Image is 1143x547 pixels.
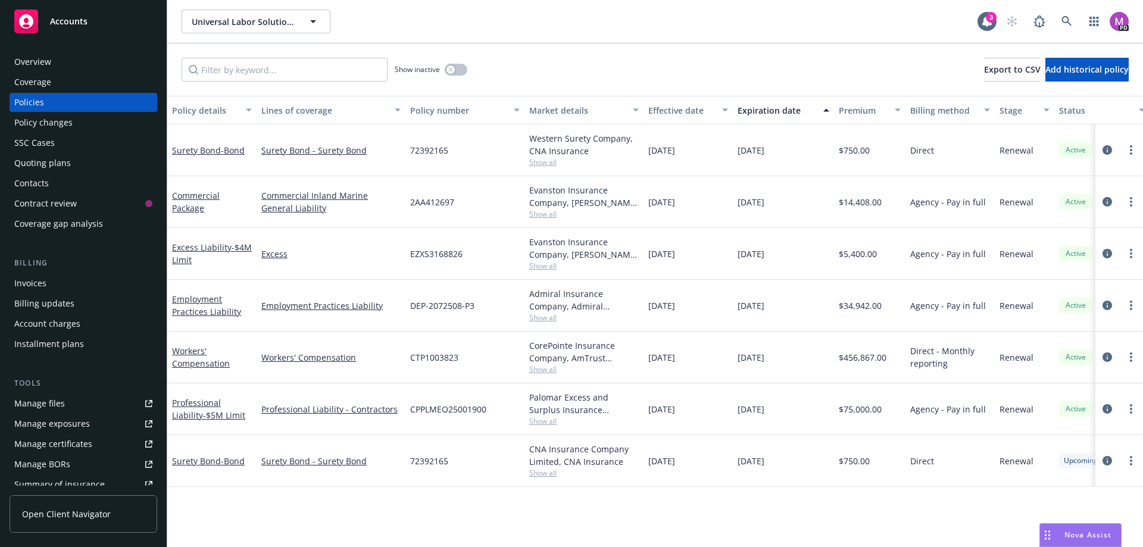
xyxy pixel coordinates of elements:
[1064,404,1088,414] span: Active
[14,294,74,313] div: Billing updates
[529,287,639,312] div: Admiral Insurance Company, Admiral Insurance Group ([PERSON_NAME] Corporation), [PERSON_NAME] & [...
[172,242,252,265] a: Excess Liability
[1064,352,1088,362] span: Active
[1000,248,1033,260] span: Renewal
[984,58,1041,82] button: Export to CSV
[14,133,55,152] div: SSC Cases
[14,214,103,233] div: Coverage gap analysis
[14,73,51,92] div: Coverage
[529,312,639,323] span: Show all
[738,104,816,117] div: Expiration date
[1039,523,1122,547] button: Nova Assist
[648,351,675,364] span: [DATE]
[10,394,157,413] a: Manage files
[839,455,870,467] span: $750.00
[1100,298,1114,312] a: circleInformation
[1100,143,1114,157] a: circleInformation
[529,261,639,271] span: Show all
[10,73,157,92] a: Coverage
[172,397,245,421] a: Professional Liability
[1124,246,1138,261] a: more
[529,209,639,219] span: Show all
[10,455,157,474] a: Manage BORs
[1064,145,1088,155] span: Active
[648,104,715,117] div: Effective date
[733,96,834,124] button: Expiration date
[910,455,934,467] span: Direct
[1040,524,1055,546] div: Drag to move
[738,299,764,312] span: [DATE]
[529,184,639,209] div: Evanston Insurance Company, [PERSON_NAME] Insurance, CRC Group
[839,104,888,117] div: Premium
[10,435,157,454] a: Manage certificates
[644,96,733,124] button: Effective date
[14,335,84,354] div: Installment plans
[648,455,675,467] span: [DATE]
[14,174,49,193] div: Contacts
[10,274,157,293] a: Invoices
[10,194,157,213] a: Contract review
[1124,454,1138,468] a: more
[14,314,80,333] div: Account charges
[1124,143,1138,157] a: more
[905,96,995,124] button: Billing method
[1124,298,1138,312] a: more
[10,294,157,313] a: Billing updates
[10,52,157,71] a: Overview
[14,113,73,132] div: Policy changes
[910,104,977,117] div: Billing method
[10,154,157,173] a: Quoting plans
[738,196,764,208] span: [DATE]
[738,403,764,415] span: [DATE]
[529,104,626,117] div: Market details
[1064,530,1111,540] span: Nova Assist
[1045,64,1129,75] span: Add historical policy
[172,345,230,369] a: Workers' Compensation
[14,455,70,474] div: Manage BORs
[1064,455,1098,466] span: Upcoming
[1100,195,1114,209] a: circleInformation
[529,132,639,157] div: Western Surety Company, CNA Insurance
[529,391,639,416] div: Palomar Excess and Surplus Insurance Company, Palomar, CRC Group
[10,257,157,269] div: Billing
[192,15,295,28] span: Universal Labor Solutions, Inc.
[1124,350,1138,364] a: more
[10,113,157,132] a: Policy changes
[14,394,65,413] div: Manage files
[910,299,986,312] span: Agency - Pay in full
[172,145,245,156] a: Surety Bond
[834,96,905,124] button: Premium
[910,144,934,157] span: Direct
[410,455,448,467] span: 72392165
[1000,104,1036,117] div: Stage
[984,64,1041,75] span: Export to CSV
[50,17,88,26] span: Accounts
[1100,454,1114,468] a: circleInformation
[738,455,764,467] span: [DATE]
[10,214,157,233] a: Coverage gap analysis
[172,293,241,317] a: Employment Practices Liability
[14,475,105,494] div: Summary of insurance
[261,189,401,202] a: Commercial Inland Marine
[261,351,401,364] a: Workers' Compensation
[1000,144,1033,157] span: Renewal
[1100,246,1114,261] a: circleInformation
[1000,299,1033,312] span: Renewal
[221,455,245,467] span: - Bond
[261,104,388,117] div: Lines of coverage
[1064,196,1088,207] span: Active
[410,144,448,157] span: 72392165
[14,52,51,71] div: Overview
[410,403,486,415] span: CPPLMEO25001900
[1000,351,1033,364] span: Renewal
[1064,248,1088,259] span: Active
[410,248,463,260] span: EZXS3168826
[529,443,639,468] div: CNA Insurance Company Limited, CNA Insurance
[410,196,454,208] span: 2AA412697
[10,414,157,433] span: Manage exposures
[986,12,997,23] div: 3
[405,96,524,124] button: Policy number
[1110,12,1129,31] img: photo
[10,335,157,354] a: Installment plans
[738,248,764,260] span: [DATE]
